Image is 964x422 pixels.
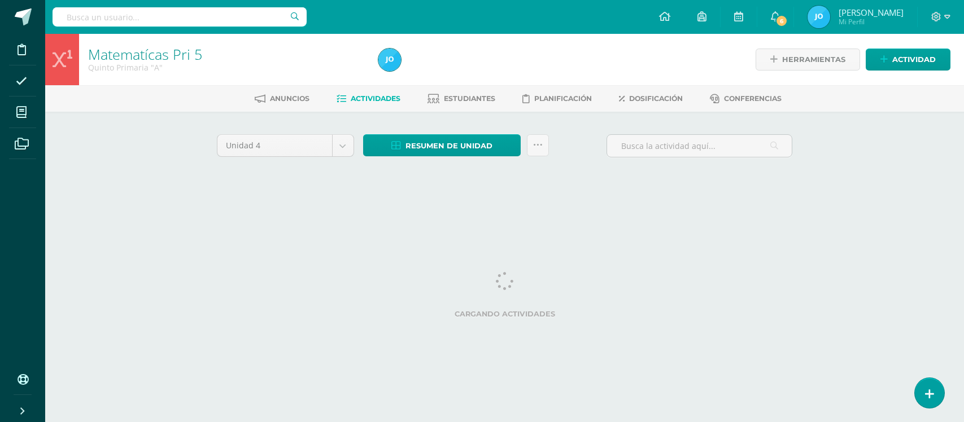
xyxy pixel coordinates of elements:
span: Herramientas [782,49,845,70]
a: Dosificación [619,90,683,108]
span: Planificación [534,94,592,103]
span: Estudiantes [444,94,495,103]
h1: Matematícas Pri 5 [88,46,365,62]
input: Busca un usuario... [53,7,307,27]
span: Unidad 4 [226,135,324,156]
a: Actividad [866,49,950,71]
label: Cargando actividades [217,310,793,318]
span: Actividad [892,49,936,70]
span: Conferencias [724,94,782,103]
a: Actividades [337,90,400,108]
span: Anuncios [270,94,309,103]
a: Resumen de unidad [363,134,521,156]
span: Mi Perfil [839,17,904,27]
a: Unidad 4 [217,135,354,156]
a: Estudiantes [428,90,495,108]
span: Resumen de unidad [405,135,492,156]
a: Anuncios [255,90,309,108]
span: 6 [775,15,788,27]
a: Conferencias [710,90,782,108]
a: Planificación [522,90,592,108]
div: Quinto Primaria 'A' [88,62,365,73]
img: 0c5511dc06ee6ae7c7da3ebbca606f85.png [378,49,401,71]
span: Dosificación [629,94,683,103]
a: Matematícas Pri 5 [88,45,202,64]
input: Busca la actividad aquí... [607,135,792,157]
img: 0c5511dc06ee6ae7c7da3ebbca606f85.png [808,6,830,28]
span: [PERSON_NAME] [839,7,904,18]
a: Herramientas [756,49,860,71]
span: Actividades [351,94,400,103]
